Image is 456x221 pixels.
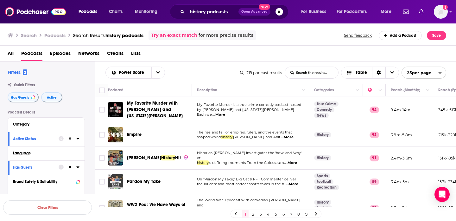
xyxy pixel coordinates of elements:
div: Search podcasts, credits, & more... [176,4,294,19]
input: Search podcasts, credits, & more... [187,7,238,17]
p: 3.4m-5m [391,179,409,185]
span: Toggle select row [99,107,105,113]
span: history [197,160,209,165]
a: Charts [105,7,126,17]
button: open menu [74,7,105,17]
button: Choose View [341,67,399,79]
a: True Crime [314,101,339,107]
div: Brand Safety & Suitability [13,179,74,184]
a: Lists [131,48,141,61]
div: Has Guests [13,165,54,170]
a: WW2 Pod: We Have Ways of Making You Talk [127,202,190,214]
button: Send feedback [342,33,374,38]
span: Has Guests [11,96,29,99]
div: Reach (Monthly) [391,86,420,94]
button: Column Actions [354,87,361,94]
button: Clear Filters [3,200,92,215]
button: Column Actions [377,87,384,94]
a: History [314,200,331,205]
a: Search Results:history podcasts [73,32,143,38]
span: The rise and fall of empires, rulers, and the events that [197,130,292,134]
span: Pardon My Take [127,179,161,184]
a: Credits [107,48,123,61]
div: Power Score [368,86,377,94]
svg: Add a profile image [443,5,448,10]
span: [PERSON_NAME] and Anit [233,135,280,139]
a: 7 [288,210,294,218]
button: Category [13,120,79,128]
button: Column Actions [300,87,307,94]
button: Language [13,149,79,157]
button: Show profile menu [434,5,448,19]
p: 89 [370,179,379,185]
a: History [314,155,331,160]
span: More [381,7,391,16]
p: 9.4m-14m [391,107,410,113]
button: Active [41,92,62,102]
span: shaped world [197,135,221,139]
div: Category [13,122,75,127]
span: Hit [175,155,181,160]
a: Empire [127,132,142,138]
button: open menu [376,7,399,17]
div: Active Status [13,137,54,141]
span: 2 [23,69,27,75]
span: Toggle select row [99,155,105,161]
span: Quick Filters [14,83,35,87]
button: Open AdvancedNew [238,8,270,16]
p: 94 [370,107,379,113]
button: Has Guests [8,92,39,102]
img: Empire [108,127,123,142]
a: Podcasts [21,48,42,61]
h3: Search [21,32,37,38]
span: History [161,155,175,160]
span: the loudest and most correct sports takes in the hi [197,182,285,186]
button: open menu [130,7,166,17]
button: Brand Safety & Suitability [13,178,79,185]
span: My Favorite Murder is a true crime comedy podcast hosted [197,102,301,107]
div: Description [197,86,217,94]
button: open menu [332,7,376,17]
img: Pardon My Take [108,174,123,189]
a: My Favorite Murder with [PERSON_NAME] and [US_STATE][PERSON_NAME] [127,100,190,119]
div: Categories [314,86,334,94]
span: Empire [127,132,142,137]
a: Networks [78,48,99,61]
a: Society [314,205,332,211]
button: open menu [151,67,165,78]
span: New [259,4,270,10]
button: Political SkewBeta [13,192,79,200]
span: by [PERSON_NAME] and [US_STATE][PERSON_NAME]. Each we [197,107,295,117]
span: [PERSON_NAME] [127,155,161,160]
span: Power Score [119,70,146,75]
span: All [8,48,14,61]
a: 2 [250,210,256,218]
span: For Podcasters [337,7,367,16]
span: My Favorite Murder with [PERSON_NAME] and [US_STATE][PERSON_NAME] [127,101,183,119]
span: WW2 Pod: We Have Ways of Making You Talk [127,202,185,214]
a: Show notifications dropdown [401,6,411,17]
img: My Favorite Murder with Karen Kilgariff and Georgia Hardstark [108,102,123,117]
p: 108k-161k [438,205,456,211]
span: Table [356,70,367,75]
p: 3.9m-5.8m [391,132,412,138]
a: Episodes [50,48,71,61]
span: For Business [301,7,326,16]
img: Podchaser - Follow, Share and Rate Podcasts [5,6,66,18]
span: ...More [281,135,294,140]
p: 89 [370,205,379,211]
span: for more precise results [199,32,253,39]
div: Podcast [108,86,123,94]
button: open menu [106,70,151,75]
a: 4 [265,210,271,218]
a: Dan Snow's History Hit [108,150,123,166]
p: 2.3m-3.4m [391,205,412,211]
img: User Profile [434,5,448,19]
